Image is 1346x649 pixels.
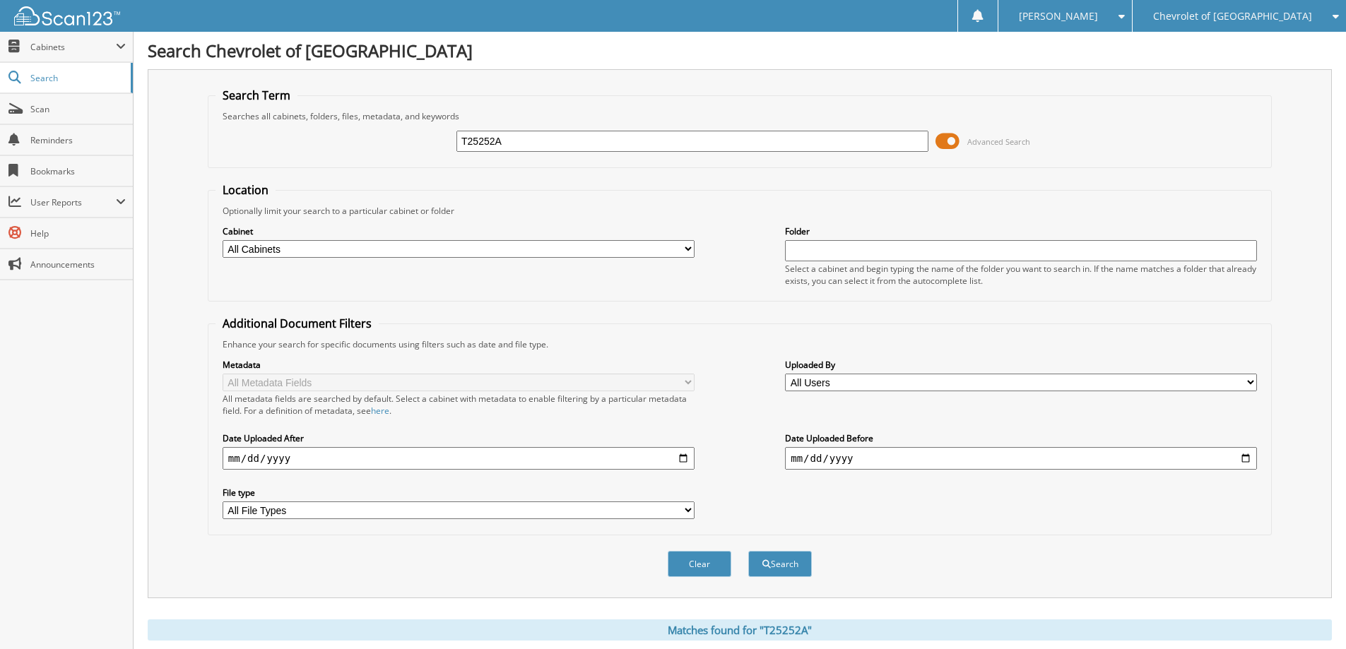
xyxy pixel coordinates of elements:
[216,182,276,198] legend: Location
[223,447,695,470] input: start
[148,619,1332,641] div: Matches found for "T25252A"
[223,487,695,499] label: File type
[748,551,812,577] button: Search
[223,359,695,371] label: Metadata
[14,6,120,25] img: scan123-logo-white.svg
[668,551,731,577] button: Clear
[967,136,1030,147] span: Advanced Search
[148,39,1332,62] h1: Search Chevrolet of [GEOGRAPHIC_DATA]
[216,88,297,103] legend: Search Term
[216,338,1264,350] div: Enhance your search for specific documents using filters such as date and file type.
[223,225,695,237] label: Cabinet
[30,72,124,84] span: Search
[30,227,126,239] span: Help
[216,110,1264,122] div: Searches all cabinets, folders, files, metadata, and keywords
[785,447,1257,470] input: end
[223,393,695,417] div: All metadata fields are searched by default. Select a cabinet with metadata to enable filtering b...
[30,134,126,146] span: Reminders
[30,258,126,270] span: Announcements
[785,225,1257,237] label: Folder
[785,359,1257,371] label: Uploaded By
[216,205,1264,217] div: Optionally limit your search to a particular cabinet or folder
[785,432,1257,444] label: Date Uploaded Before
[1153,12,1312,20] span: Chevrolet of [GEOGRAPHIC_DATA]
[223,432,695,444] label: Date Uploaded After
[371,405,389,417] a: here
[30,103,126,115] span: Scan
[30,196,116,208] span: User Reports
[30,41,116,53] span: Cabinets
[1019,12,1098,20] span: [PERSON_NAME]
[216,316,379,331] legend: Additional Document Filters
[785,263,1257,287] div: Select a cabinet and begin typing the name of the folder you want to search in. If the name match...
[30,165,126,177] span: Bookmarks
